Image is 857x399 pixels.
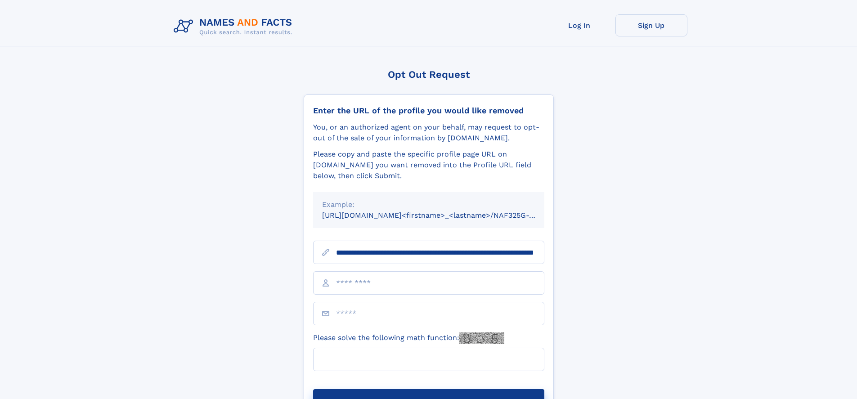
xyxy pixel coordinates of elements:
[313,122,544,143] div: You, or an authorized agent on your behalf, may request to opt-out of the sale of your informatio...
[322,211,561,220] small: [URL][DOMAIN_NAME]<firstname>_<lastname>/NAF325G-xxxxxxxx
[615,14,687,36] a: Sign Up
[170,14,300,39] img: Logo Names and Facts
[322,199,535,210] div: Example:
[313,332,504,344] label: Please solve the following math function:
[543,14,615,36] a: Log In
[313,106,544,116] div: Enter the URL of the profile you would like removed
[313,149,544,181] div: Please copy and paste the specific profile page URL on [DOMAIN_NAME] you want removed into the Pr...
[304,69,554,80] div: Opt Out Request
